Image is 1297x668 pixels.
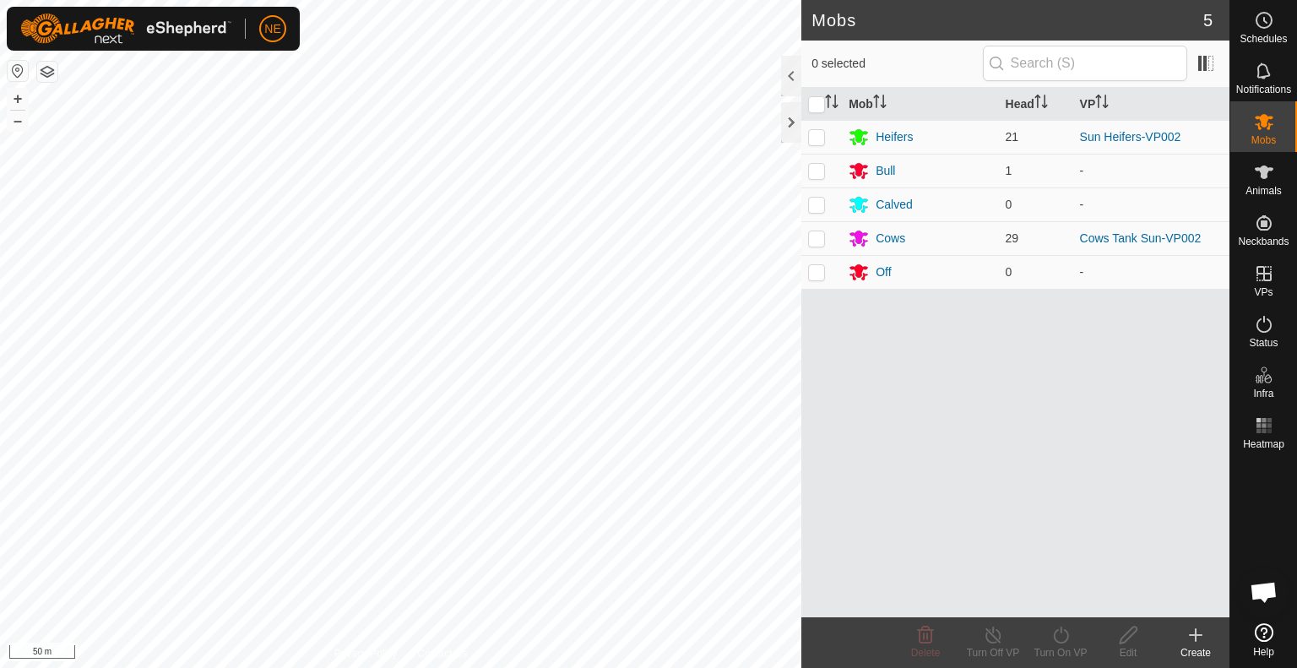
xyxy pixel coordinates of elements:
button: + [8,89,28,109]
td: - [1073,187,1229,221]
a: Cows Tank Sun-VP002 [1080,231,1202,245]
p-sorticon: Activate to sort [1095,97,1109,111]
div: Edit [1094,645,1162,660]
h2: Mobs [811,10,1203,30]
span: Neckbands [1238,236,1289,247]
span: Heatmap [1243,439,1284,449]
span: 0 selected [811,55,982,73]
a: Privacy Policy [334,646,398,661]
div: Create [1162,645,1229,660]
div: Turn On VP [1027,645,1094,660]
span: Help [1253,647,1274,657]
span: 1 [1006,164,1012,177]
span: VPs [1254,287,1273,297]
span: Animals [1245,186,1282,196]
span: Schedules [1240,34,1287,44]
a: Help [1230,616,1297,664]
span: Notifications [1236,84,1291,95]
td: - [1073,154,1229,187]
a: Sun Heifers-VP002 [1080,130,1181,144]
button: – [8,111,28,131]
th: VP [1073,88,1229,121]
div: Heifers [876,128,913,146]
span: 21 [1006,130,1019,144]
button: Map Layers [37,62,57,82]
td: - [1073,255,1229,289]
p-sorticon: Activate to sort [873,97,887,111]
button: Reset Map [8,61,28,81]
div: Cows [876,230,905,247]
div: Calved [876,196,913,214]
span: 0 [1006,265,1012,279]
div: Turn Off VP [959,645,1027,660]
span: Status [1249,338,1278,348]
div: Bull [876,162,895,180]
span: NE [264,20,280,38]
p-sorticon: Activate to sort [825,97,838,111]
span: Mobs [1251,135,1276,145]
span: 29 [1006,231,1019,245]
th: Head [999,88,1073,121]
p-sorticon: Activate to sort [1034,97,1048,111]
div: Open chat [1239,567,1289,617]
span: 0 [1006,198,1012,211]
span: Delete [911,647,941,659]
a: Contact Us [417,646,467,661]
div: Off [876,263,891,281]
input: Search (S) [983,46,1187,81]
img: Gallagher Logo [20,14,231,44]
span: 5 [1203,8,1213,33]
th: Mob [842,88,998,121]
span: Infra [1253,388,1273,399]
